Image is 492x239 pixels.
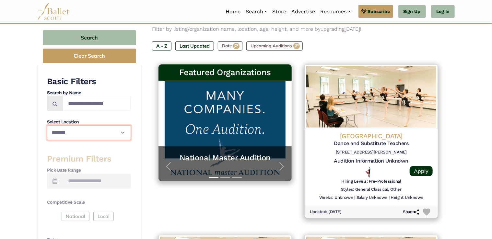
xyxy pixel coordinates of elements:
a: Advertise [289,5,318,18]
h6: | [354,195,355,200]
button: Search [43,30,136,45]
a: Store [270,5,289,18]
img: All [366,167,370,177]
h6: Hiring Levels: Pre-Professional [341,179,401,184]
a: Subscribe [358,5,393,18]
a: National Master Audition [165,153,285,163]
img: gem.svg [361,8,367,15]
h6: Styles: General Classical, Other [341,187,402,192]
h6: Updated: [DATE] [310,209,342,215]
h6: [STREET_ADDRESS][PERSON_NAME] [310,150,433,155]
label: A - Z [152,41,171,51]
h6: | [389,195,390,200]
span: Subscribe [368,8,390,15]
img: Logo [305,64,438,129]
h4: Search by Name [47,90,131,96]
a: Search [243,5,270,18]
h6: Weeks: Unknown [319,195,353,200]
button: Slide 1 [209,174,218,181]
button: Slide 2 [220,174,230,181]
h4: Pick Date Range [47,167,131,174]
h4: Select Location [47,119,131,125]
label: Upcoming Auditions [246,41,303,51]
h6: Height Unknown [391,195,423,200]
a: Resources [318,5,353,18]
h4: Competitive Scale [47,199,131,206]
h5: Dance and Substitute Teachers [310,140,433,147]
a: Home [223,5,243,18]
p: Filter by listing/organization name, location, age, height, and more by [DATE]! [152,25,444,33]
input: Search by names... [63,96,131,111]
label: Last Updated [175,41,214,51]
label: Date [218,41,242,51]
a: Log In [431,5,455,18]
button: Clear Search [43,49,136,63]
h6: Salary Unknown [357,195,387,200]
h5: Audition Information Unknown [310,158,433,165]
a: Apply [410,166,433,176]
h6: Share [403,209,419,215]
a: upgrading [321,26,345,32]
button: Slide 3 [232,174,242,181]
a: Sign Up [398,5,426,18]
h3: Basic Filters [47,76,131,87]
h3: Premium Filters [47,154,131,165]
h4: [GEOGRAPHIC_DATA] [310,132,433,140]
img: Heart [423,209,430,216]
h3: Featured Organizations [164,67,287,78]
